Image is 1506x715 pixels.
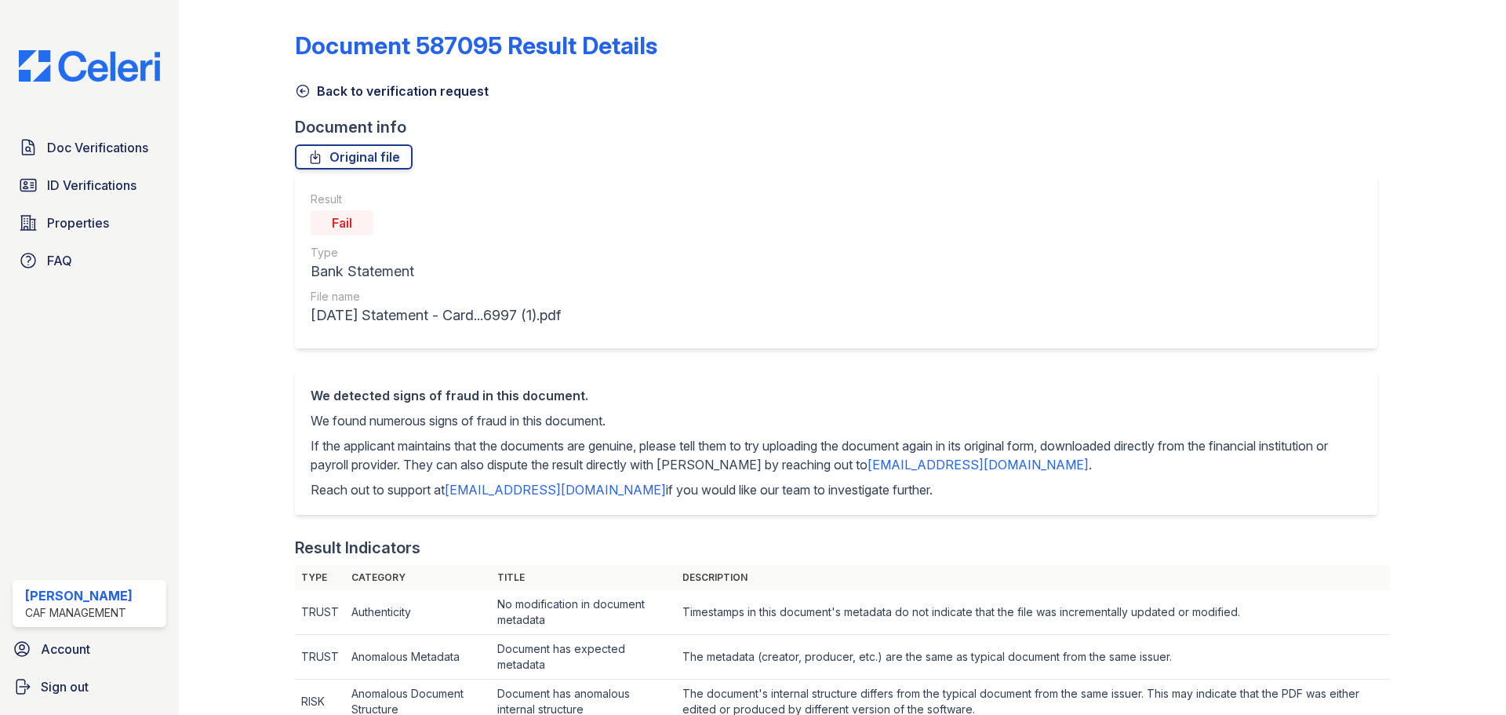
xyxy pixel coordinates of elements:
div: Document info [295,116,1390,138]
td: Document has expected metadata [491,635,676,680]
div: CAF Management [25,605,133,621]
th: Description [676,565,1390,590]
div: File name [311,289,561,305]
p: If the applicant maintains that the documents are genuine, please tell them to try uploading the ... [311,436,1362,474]
a: Original file [295,144,413,170]
a: [EMAIL_ADDRESS][DOMAIN_NAME] [868,457,1089,472]
td: The metadata (creator, producer, etc.) are the same as typical document from the same issuer. [676,635,1390,680]
p: We found numerous signs of fraud in this document. [311,411,1362,430]
span: Sign out [41,677,89,696]
a: Sign out [6,671,173,702]
td: Anomalous Metadata [345,635,491,680]
p: Reach out to support at if you would like our team to investigate further. [311,480,1362,499]
td: No modification in document metadata [491,590,676,635]
th: Category [345,565,491,590]
span: FAQ [47,251,72,270]
td: TRUST [295,635,345,680]
div: Result Indicators [295,537,420,559]
a: Doc Verifications [13,132,166,163]
img: CE_Logo_Blue-a8612792a0a2168367f1c8372b55b34899dd931a85d93a1a3d3e32e68fde9ad4.png [6,50,173,82]
span: Doc Verifications [47,138,148,157]
div: Fail [311,210,373,235]
div: Type [311,245,561,261]
a: Back to verification request [295,82,489,100]
th: Title [491,565,676,590]
td: Timestamps in this document's metadata do not indicate that the file was incrementally updated or... [676,590,1390,635]
div: [PERSON_NAME] [25,586,133,605]
div: Result [311,192,561,207]
span: Properties [47,213,109,232]
a: FAQ [13,245,166,276]
a: [EMAIL_ADDRESS][DOMAIN_NAME] [445,482,666,498]
span: ID Verifications [47,176,136,195]
a: ID Verifications [13,170,166,201]
div: We detected signs of fraud in this document. [311,386,1362,405]
td: Authenticity [345,590,491,635]
td: TRUST [295,590,345,635]
a: Document 587095 Result Details [295,31,657,60]
a: Account [6,633,173,665]
a: Properties [13,207,166,239]
span: . [1089,457,1092,472]
span: Account [41,640,90,658]
div: [DATE] Statement - Card...6997 (1).pdf [311,305,561,326]
div: Bank Statement [311,261,561,283]
th: Type [295,565,345,590]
